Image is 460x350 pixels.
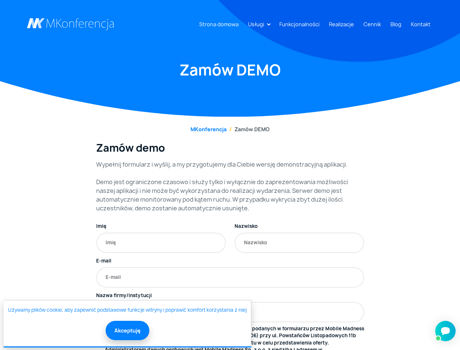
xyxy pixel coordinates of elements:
[227,125,270,133] li: Zamów DEMO
[27,60,433,80] h1: Zamów DEMO
[96,292,152,299] label: Nazwa firmy/instytucji
[96,178,364,213] p: Demo jest ograniczone czasowo i służy tylko i wyłącznie do zaprezentowania możliwości naszej apli...
[276,17,322,31] a: Funkcjonalności
[235,233,364,253] input: Nazwisko
[96,223,106,230] label: Imię
[388,17,404,31] a: Blog
[235,223,257,230] label: Nazwisko
[96,233,226,253] input: Imię
[245,17,267,31] a: Usługi
[326,17,357,31] a: Realizacje
[96,257,111,265] label: E-mail
[106,321,149,340] button: Akceptuję
[96,160,364,169] p: Wypełnij formularz i wyślij, a my przygotujemy dla Ciebie wersję demonstracyjną aplikacji.
[408,17,433,31] a: Kontakt
[96,142,364,154] h3: Zamów demo
[361,17,384,31] a: Cennik
[435,321,456,341] iframe: Smartsupp widget button
[27,125,433,133] nav: breadcrumb
[96,267,364,288] input: E-mail
[190,126,227,133] a: MKonferencja
[196,17,241,31] a: Strona domowa
[8,307,247,314] a: Używamy plików cookie, aby zapewnić podstawowe funkcje witryny i poprawić komfort korzystania z niej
